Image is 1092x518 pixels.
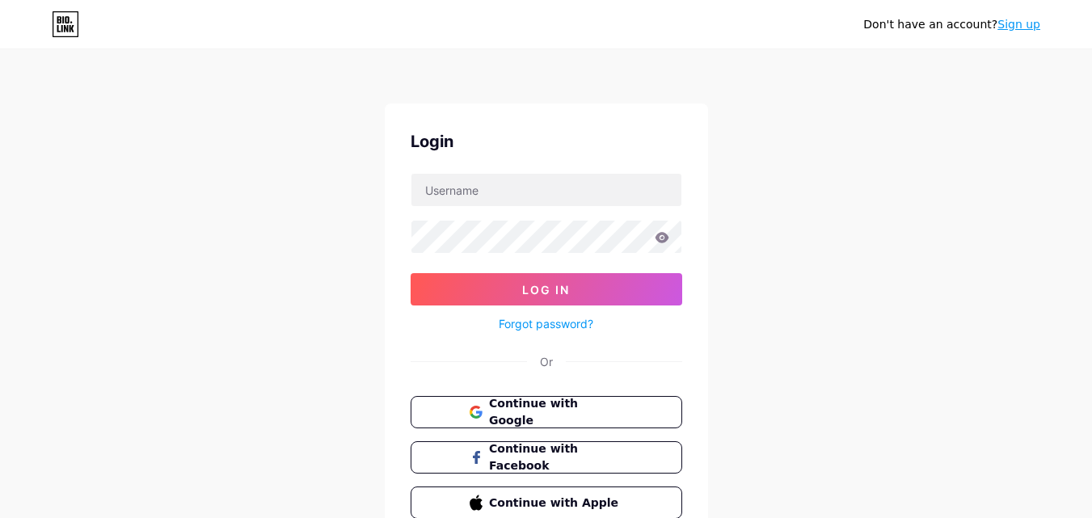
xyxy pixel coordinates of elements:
[522,283,570,297] span: Log In
[997,18,1040,31] a: Sign up
[489,495,622,512] span: Continue with Apple
[411,129,682,154] div: Login
[411,273,682,305] button: Log In
[540,353,553,370] div: Or
[489,440,622,474] span: Continue with Facebook
[411,441,682,474] button: Continue with Facebook
[489,395,622,429] span: Continue with Google
[411,396,682,428] button: Continue with Google
[499,315,593,332] a: Forgot password?
[411,174,681,206] input: Username
[863,16,1040,33] div: Don't have an account?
